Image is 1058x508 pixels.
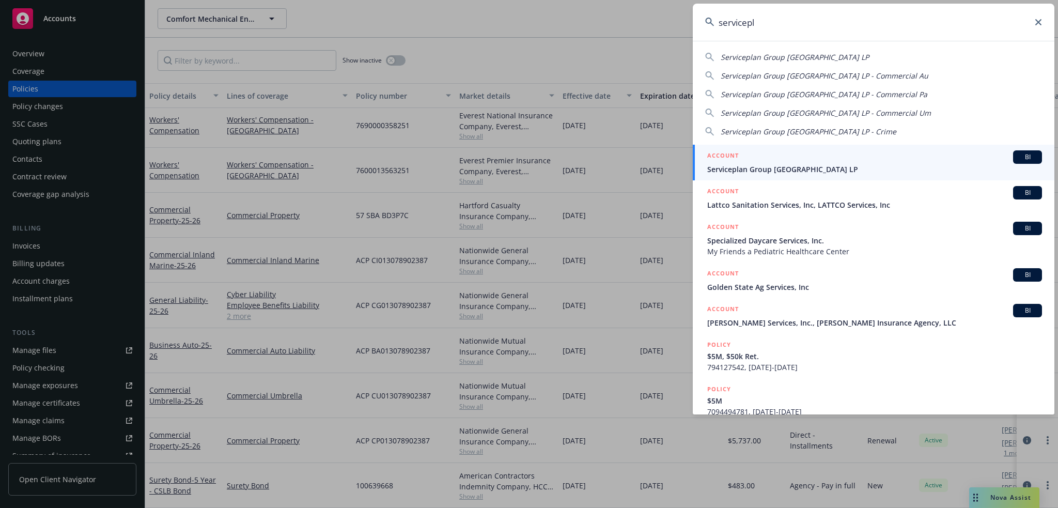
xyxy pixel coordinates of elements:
[721,71,928,81] span: Serviceplan Group [GEOGRAPHIC_DATA] LP - Commercial Au
[707,268,739,281] h5: ACCOUNT
[693,180,1054,216] a: ACCOUNTBILattco Sanitation Services, Inc, LATTCO Services, Inc
[1017,224,1038,233] span: BI
[693,145,1054,180] a: ACCOUNTBIServiceplan Group [GEOGRAPHIC_DATA] LP
[707,164,1042,175] span: Serviceplan Group [GEOGRAPHIC_DATA] LP
[693,298,1054,334] a: ACCOUNTBI[PERSON_NAME] Services, Inc., [PERSON_NAME] Insurance Agency, LLC
[707,395,1042,406] span: $5M
[693,378,1054,423] a: POLICY$5M7094494781, [DATE]-[DATE]
[1017,188,1038,197] span: BI
[707,362,1042,373] span: 794127542, [DATE]-[DATE]
[707,186,739,198] h5: ACCOUNT
[721,108,931,118] span: Serviceplan Group [GEOGRAPHIC_DATA] LP - Commercial Um
[693,334,1054,378] a: POLICY$5M, $50k Ret.794127542, [DATE]-[DATE]
[721,127,896,136] span: Serviceplan Group [GEOGRAPHIC_DATA] LP - Crime
[707,199,1042,210] span: Lattco Sanitation Services, Inc, LATTCO Services, Inc
[707,282,1042,293] span: Golden State Ag Services, Inc
[1017,270,1038,280] span: BI
[693,263,1054,298] a: ACCOUNTBIGolden State Ag Services, Inc
[721,52,869,62] span: Serviceplan Group [GEOGRAPHIC_DATA] LP
[707,304,739,316] h5: ACCOUNT
[707,246,1042,257] span: My Friends a Pediatric Healthcare Center
[693,4,1054,41] input: Search...
[707,317,1042,328] span: [PERSON_NAME] Services, Inc., [PERSON_NAME] Insurance Agency, LLC
[721,89,927,99] span: Serviceplan Group [GEOGRAPHIC_DATA] LP - Commercial Pa
[1017,152,1038,162] span: BI
[693,216,1054,263] a: ACCOUNTBISpecialized Daycare Services, Inc.My Friends a Pediatric Healthcare Center
[707,351,1042,362] span: $5M, $50k Ret.
[707,150,739,163] h5: ACCOUNT
[707,222,739,234] h5: ACCOUNT
[707,235,1042,246] span: Specialized Daycare Services, Inc.
[707,384,731,394] h5: POLICY
[1017,306,1038,315] span: BI
[707,340,731,350] h5: POLICY
[707,406,1042,417] span: 7094494781, [DATE]-[DATE]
